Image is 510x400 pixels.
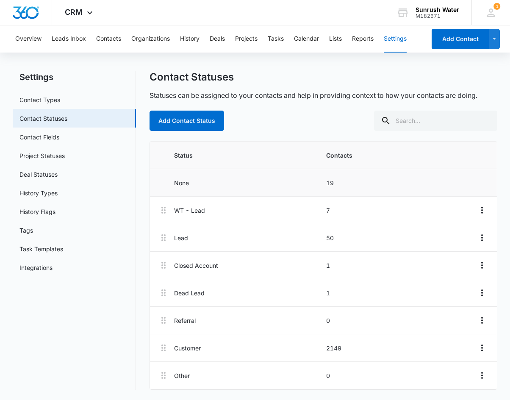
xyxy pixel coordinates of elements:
div: account id [416,13,459,19]
h1: Contact Statuses [150,71,234,83]
a: Tags [19,226,33,235]
span: CRM [65,8,83,17]
span: 1 [493,3,500,10]
p: Lead [174,233,321,242]
p: Dead Lead [174,289,321,297]
p: Other [174,371,321,380]
button: Reports [352,25,374,53]
button: Projects [235,25,258,53]
a: History Flags [19,207,55,216]
button: Overflow Menu [476,369,488,382]
input: Search... [374,111,497,131]
button: Contacts [96,25,121,53]
button: Overflow Menu [476,314,488,327]
p: Referral [174,316,321,325]
p: 19 [326,178,473,187]
button: Overflow Menu [476,286,488,300]
button: Organizations [131,25,170,53]
a: Contact Statuses [19,114,67,123]
p: 2149 [326,344,473,353]
button: Leads Inbox [52,25,86,53]
button: Overflow Menu [476,341,488,355]
button: Overflow Menu [476,203,488,217]
a: Integrations [19,263,53,272]
p: 1 [326,289,473,297]
button: Overview [15,25,42,53]
div: notifications count [493,3,500,10]
a: History Types [19,189,58,197]
p: Customer [174,344,321,353]
a: Project Statuses [19,151,65,160]
p: Statuses can be assigned to your contacts and help in providing context to how your contacts are ... [150,90,477,100]
button: Tasks [268,25,284,53]
button: Overflow Menu [476,231,488,244]
button: History [180,25,200,53]
a: Contact Fields [19,133,59,142]
h2: Settings [13,71,136,83]
button: Add Contact Status [150,111,224,131]
a: Task Templates [19,244,63,253]
a: Deal Statuses [19,170,58,179]
button: Calendar [294,25,319,53]
p: 50 [326,233,473,242]
p: 0 [326,371,473,380]
button: Add Contact [432,29,489,49]
button: Lists [329,25,342,53]
p: Contacts [326,151,473,160]
p: None [174,178,321,187]
p: Closed Account [174,261,321,270]
div: account name [416,6,459,13]
button: Deals [210,25,225,53]
a: Contact Types [19,95,60,104]
p: Status [174,151,321,160]
p: 7 [326,206,473,215]
p: 0 [326,316,473,325]
button: Settings [384,25,407,53]
p: 1 [326,261,473,270]
button: Overflow Menu [476,258,488,272]
p: WT - Lead [174,206,321,215]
